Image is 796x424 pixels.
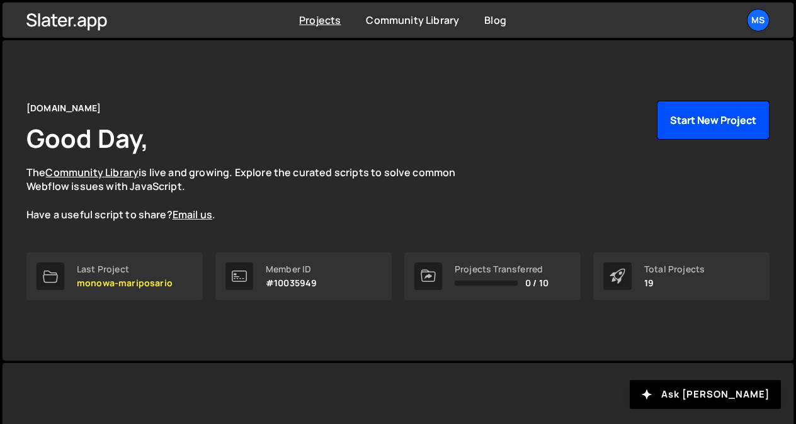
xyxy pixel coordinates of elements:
div: Member ID [266,264,317,274]
p: #10035949 [266,278,317,288]
a: Community Library [45,165,139,179]
div: Last Project [77,264,173,274]
a: Projects [299,13,341,27]
div: [DOMAIN_NAME] [26,101,101,116]
button: Start New Project [657,101,770,140]
div: Projects Transferred [455,264,549,274]
button: Ask [PERSON_NAME] [630,380,781,409]
span: 0 / 10 [525,278,549,288]
p: The is live and growing. Explore the curated scripts to solve common Webflow issues with JavaScri... [26,165,480,222]
p: 19 [644,278,705,288]
h1: Good Day, [26,121,149,155]
a: ms [747,9,770,31]
p: monowa-mariposario [77,278,173,288]
a: Blog [484,13,506,27]
div: Total Projects [644,264,705,274]
a: Last Project monowa-mariposario [26,252,203,300]
a: Community Library [366,13,459,27]
a: Email us [173,208,212,221]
